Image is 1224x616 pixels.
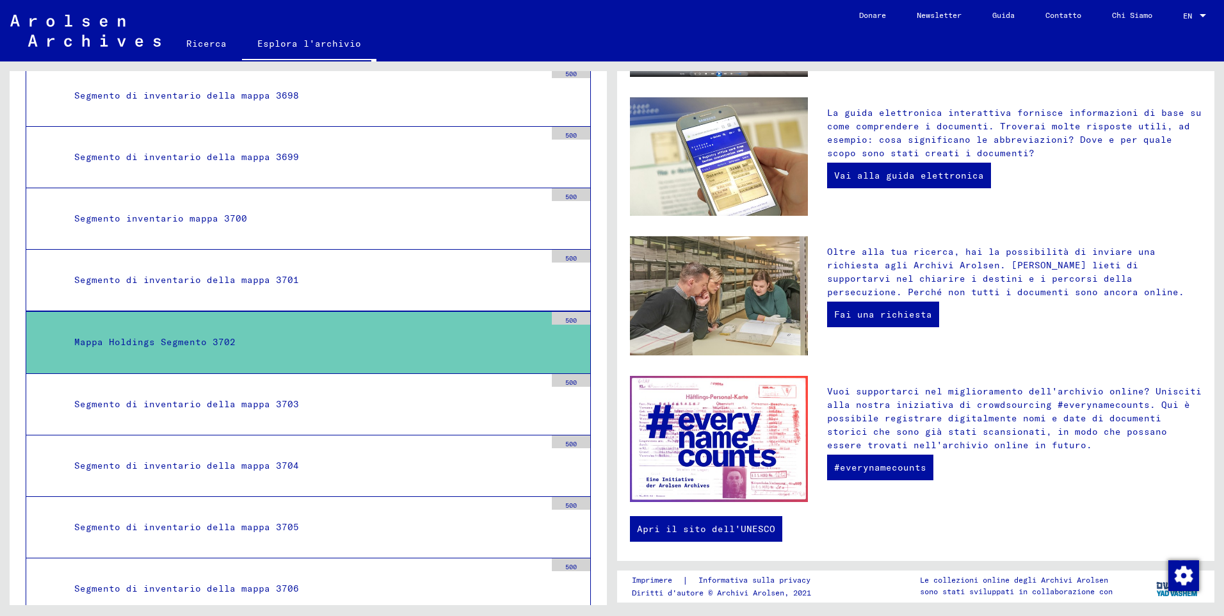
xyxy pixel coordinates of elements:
div: Segmento di inventario della mappa 3699 [65,145,545,170]
div: 500 [552,127,590,140]
div: Segmento di inventario della mappa 3704 [65,453,545,478]
div: 500 [552,65,590,78]
div: Segmento inventario mappa 3700 [65,206,545,231]
a: Informativa sulla privacy [688,574,826,587]
img: enc.jpg [630,376,808,503]
p: Diritti d'autore © Archivi Arolsen, 2021 [632,587,826,599]
a: Imprimere [632,574,682,587]
a: Ricerca [171,28,242,59]
p: La guida elettronica interattiva fornisce informazioni di base su come comprendere i documenti. T... [827,106,1202,160]
a: #everynamecounts [827,455,933,480]
div: Segmento di inventario della mappa 3698 [65,83,545,108]
div: Segmento di inventario della mappa 3701 [65,268,545,293]
div: 500 [552,558,590,571]
span: EN [1183,12,1197,20]
a: Esplora l'archivio [242,28,376,61]
a: Vai alla guida elettronica [827,163,991,188]
div: 500 [552,497,590,510]
div: Segmento di inventario della mappa 3705 [65,515,545,540]
p: sono stati sviluppati in collaborazione con [920,586,1113,597]
p: Le collezioni online degli Archivi Arolsen [920,574,1113,586]
img: yv_logo.png [1154,570,1202,602]
p: Oltre alla tua ricerca, hai la possibilità di inviare una richiesta agli Archivi Arolsen. [PERSON... [827,245,1202,299]
img: Modifica consenso [1168,560,1199,591]
font: | [682,574,688,587]
img: inquiries.jpg [630,236,808,355]
img: Arolsen_neg.svg [10,15,161,47]
div: Segmento di inventario della mappa 3706 [65,576,545,601]
div: 500 [552,250,590,263]
a: Apri il sito dell'UNESCO [630,516,782,542]
div: 500 [552,188,590,201]
a: Fai una richiesta [827,302,939,327]
div: 500 [552,435,590,448]
div: Mappa Holdings Segmento 3702 [65,330,545,355]
div: 500 [552,312,590,325]
div: 500 [552,374,590,387]
div: Modifica consenso [1168,560,1198,590]
img: eguide.jpg [630,97,808,216]
div: Segmento di inventario della mappa 3703 [65,392,545,417]
p: Vuoi supportarci nel miglioramento dell'archivio online? Unisciti alla nostra iniziativa di crowd... [827,385,1202,452]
